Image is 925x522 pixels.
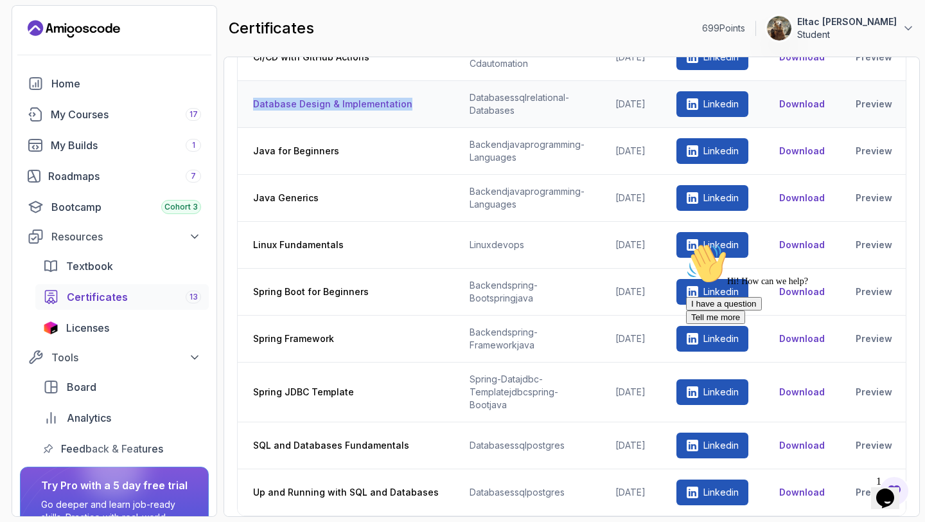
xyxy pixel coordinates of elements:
button: Tell me more [5,73,64,86]
button: Download [779,145,825,157]
td: spring-data jdbc-template jdbc spring-boot java [454,363,600,422]
iframe: chat widget [681,238,912,464]
button: Download [779,98,825,111]
td: [DATE] [600,269,661,316]
img: jetbrains icon [43,321,58,334]
a: licenses [35,315,209,341]
span: 17 [189,109,198,120]
th: Spring Framework [238,316,454,363]
th: Database Design & Implementation [238,81,454,128]
a: roadmaps [20,163,209,189]
a: Preview [856,98,892,111]
span: Feedback & Features [61,441,163,456]
div: Tools [51,350,201,365]
a: feedback [35,436,209,462]
div: Roadmaps [48,168,201,184]
a: analytics [35,405,209,431]
th: Spring JDBC Template [238,363,454,422]
span: Hi! How can we help? [5,39,127,48]
td: [DATE] [600,81,661,128]
th: CI/CD with GitHub Actions [238,34,454,81]
span: Cohort 3 [164,202,198,212]
a: certificates [35,284,209,310]
div: Bootcamp [51,199,201,215]
a: textbook [35,253,209,279]
td: databases sql relational-databases [454,81,600,128]
button: Tools [20,346,209,369]
td: linux devops [454,222,600,269]
a: Preview [856,486,892,499]
td: [DATE] [600,363,661,422]
button: Download [779,192,825,204]
span: Licenses [66,320,109,336]
span: 7 [191,171,196,181]
div: Home [51,76,201,91]
a: Linkedin [676,91,748,117]
button: user profile imageEltac [PERSON_NAME]Student [766,15,915,41]
td: [DATE] [600,34,661,81]
a: Preview [856,192,892,204]
p: Eltac [PERSON_NAME] [797,15,897,28]
span: Analytics [67,410,111,426]
p: Linkedin [703,192,739,204]
td: backend spring-framework java [454,316,600,363]
a: Linkedin [676,379,748,405]
th: Spring Boot for Beginners [238,269,454,316]
button: Download [779,51,825,64]
a: courses [20,102,209,127]
td: [DATE] [600,469,661,516]
td: [DATE] [600,222,661,269]
p: Linkedin [703,145,739,157]
a: Linkedin [676,279,748,305]
iframe: chat widget [871,471,912,509]
th: Java Generics [238,175,454,222]
td: databases sql postgres [454,422,600,469]
p: Student [797,28,897,41]
th: SQL and Databases Fundamentals [238,422,454,469]
div: 👋Hi! How can we help?I have a questionTell me more [5,5,236,86]
a: Linkedin [676,480,748,505]
td: backend spring-boot spring java [454,269,600,316]
a: Linkedin [676,44,748,70]
a: Linkedin [676,185,748,211]
div: My Courses [51,107,201,122]
button: Download [779,486,825,499]
p: Linkedin [703,98,739,111]
td: [DATE] [600,175,661,222]
th: Linux Fundamentals [238,222,454,269]
button: Resources [20,225,209,248]
a: Linkedin [676,232,748,258]
th: Up and Running with SQL and Databases [238,469,454,516]
th: Java for Beginners [238,128,454,175]
a: Linkedin [676,138,748,164]
div: My Builds [51,138,201,153]
div: Resources [51,229,201,244]
a: Preview [856,51,892,64]
span: Board [67,379,96,395]
img: user profile image [767,16,791,40]
a: bootcamp [20,194,209,220]
td: backend java programming-languages [454,175,600,222]
td: [DATE] [600,128,661,175]
td: [DATE] [600,422,661,469]
span: Textbook [66,258,113,274]
span: Certificates [67,289,128,305]
td: [DATE] [600,316,661,363]
td: devops github ci-cd automation [454,34,600,81]
p: Linkedin [703,486,739,499]
td: databases sql postgres [454,469,600,516]
h2: certificates [229,18,314,39]
p: 699 Points [702,22,745,35]
span: 13 [189,292,198,302]
span: 1 [192,140,195,150]
a: Linkedin [676,433,748,458]
a: builds [20,132,209,158]
a: Linkedin [676,326,748,352]
a: Preview [856,145,892,157]
p: Linkedin [703,51,739,64]
a: board [35,374,209,400]
td: backend java programming-languages [454,128,600,175]
img: :wave: [5,5,46,46]
a: home [20,71,209,96]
